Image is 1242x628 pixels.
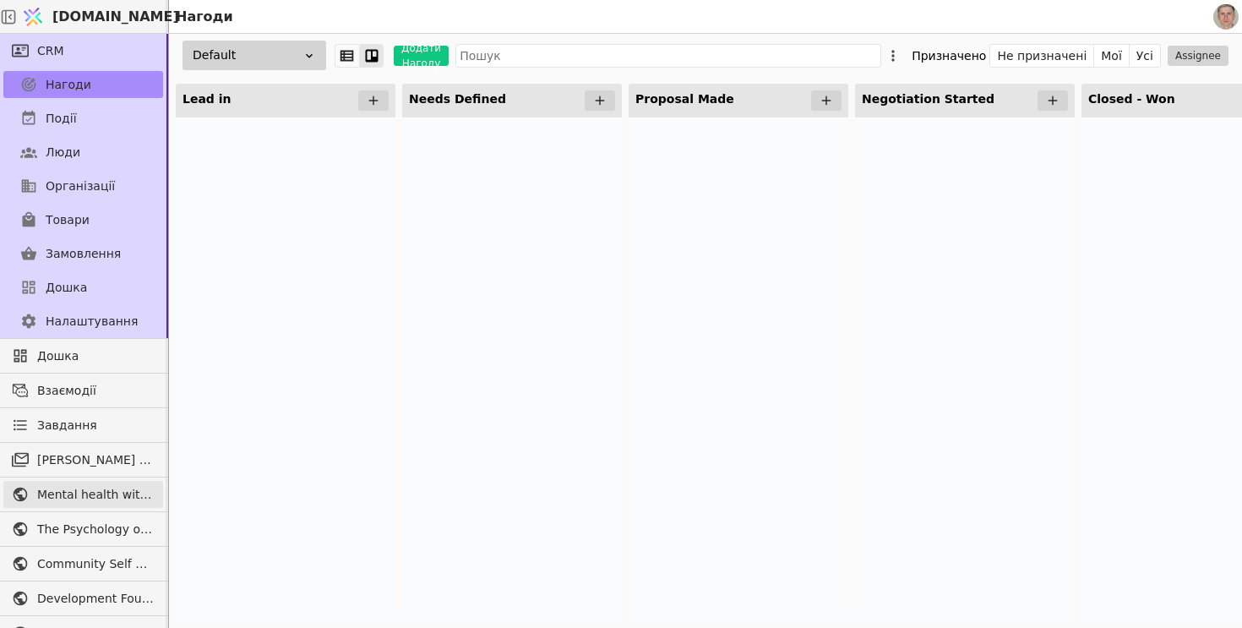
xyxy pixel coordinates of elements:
[3,71,163,98] a: Нагоди
[46,144,80,161] span: Люди
[3,412,163,439] a: Завдання
[3,172,163,199] a: Організації
[409,92,506,106] span: Needs Defined
[3,240,163,267] a: Замовлення
[46,76,91,94] span: Нагоди
[46,313,138,330] span: Налаштування
[37,382,155,400] span: Взаємодії
[17,1,169,33] a: [DOMAIN_NAME]
[3,585,163,612] a: Development Foundation
[1130,44,1160,68] button: Усі
[3,342,163,369] a: Дошка
[455,44,881,68] input: Пошук
[52,7,179,27] span: [DOMAIN_NAME]
[1213,4,1239,30] img: 1560949290925-CROPPED-IMG_0201-2-.jpg
[3,377,163,404] a: Взаємодії
[635,92,734,106] span: Proposal Made
[46,211,90,229] span: Товари
[912,44,986,68] div: Призначено
[990,44,1094,68] button: Не призначені
[3,446,163,473] a: [PERSON_NAME] розсилки
[3,139,163,166] a: Люди
[37,486,155,504] span: Mental health without prejudice project
[3,37,163,64] a: CRM
[394,46,449,66] button: Додати Нагоду
[37,42,64,60] span: CRM
[1088,92,1175,106] span: Closed - Won
[20,1,46,33] img: Logo
[46,110,77,128] span: Події
[384,46,449,66] a: Додати Нагоду
[182,92,232,106] span: Lead in
[182,41,326,70] div: Default
[37,590,155,608] span: Development Foundation
[3,206,163,233] a: Товари
[46,245,121,263] span: Замовлення
[3,308,163,335] a: Налаштування
[37,347,155,365] span: Дошка
[3,481,163,508] a: Mental health without prejudice project
[37,451,155,469] span: [PERSON_NAME] розсилки
[1168,46,1228,66] button: Assignee
[1094,44,1130,68] button: Мої
[3,105,163,132] a: Події
[37,417,97,434] span: Завдання
[46,177,115,195] span: Організації
[46,279,87,297] span: Дошка
[3,550,163,577] a: Community Self Help
[862,92,994,106] span: Negotiation Started
[169,7,233,27] h2: Нагоди
[3,274,163,301] a: Дошка
[37,555,155,573] span: Community Self Help
[37,521,155,538] span: The Psychology of War
[3,516,163,543] a: The Psychology of War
